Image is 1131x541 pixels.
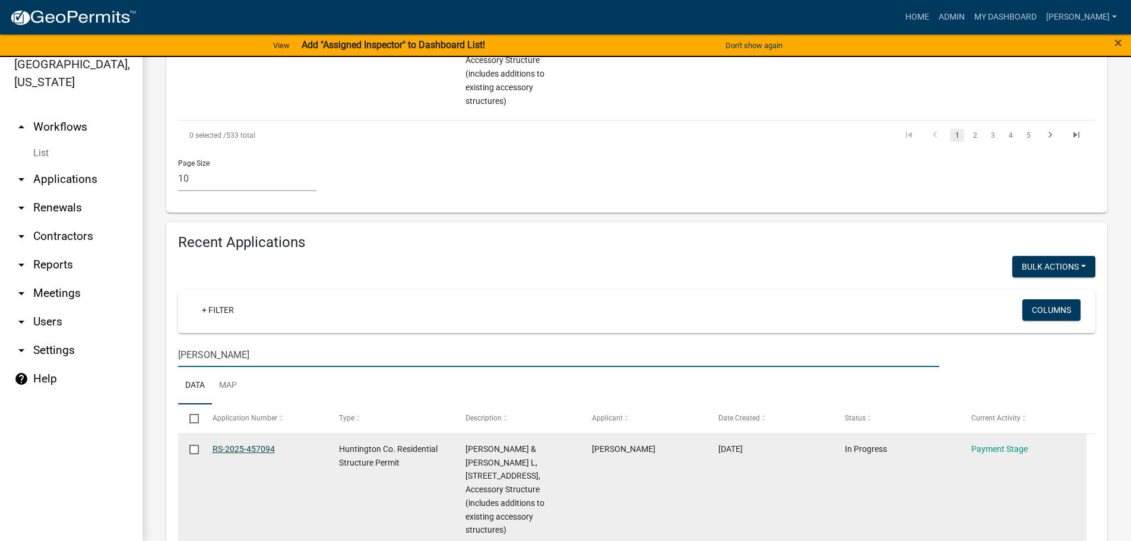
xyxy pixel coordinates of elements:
[465,15,544,106] span: Emley, Roger Kent & Penny L, 7099 N Clear Creek Rd, Accessory Structure (includes additions to ex...
[1021,129,1035,142] a: 5
[201,404,327,433] datatable-header-cell: Application Number
[14,120,28,134] i: arrow_drop_up
[454,404,581,433] datatable-header-cell: Description
[971,444,1028,454] a: Payment Stage
[14,315,28,329] i: arrow_drop_down
[948,125,966,145] li: page 1
[14,258,28,272] i: arrow_drop_down
[178,367,212,405] a: Data
[213,444,275,454] a: RS-2025-457094
[14,372,28,386] i: help
[178,343,939,367] input: Search for applications
[718,444,743,454] span: 07/30/2025
[178,234,1095,251] h4: Recent Applications
[339,444,438,467] span: Huntington Co. Residential Structure Permit
[213,414,277,422] span: Application Number
[14,229,28,243] i: arrow_drop_down
[1022,299,1081,321] button: Columns
[14,343,28,357] i: arrow_drop_down
[1114,34,1122,51] span: ×
[189,131,226,140] span: 0 selected /
[934,6,970,29] a: Admin
[1039,129,1062,142] a: go to next page
[971,414,1021,422] span: Current Activity
[268,36,294,55] a: View
[581,404,707,433] datatable-header-cell: Applicant
[178,404,201,433] datatable-header-cell: Select
[707,404,834,433] datatable-header-cell: Date Created
[14,201,28,215] i: arrow_drop_down
[592,414,623,422] span: Applicant
[465,414,502,422] span: Description
[327,404,454,433] datatable-header-cell: Type
[966,125,984,145] li: page 2
[950,129,964,142] a: 1
[968,129,982,142] a: 2
[1002,125,1019,145] li: page 4
[212,367,244,405] a: Map
[718,414,760,422] span: Date Created
[465,444,544,535] span: Vohs, Terry & Christi L, 8469 W Wabash Rd, Accessory Structure (includes additions to existing ac...
[178,121,540,150] div: 533 total
[1114,36,1122,50] button: Close
[14,286,28,300] i: arrow_drop_down
[721,36,787,55] button: Don't show again
[592,444,655,454] span: Terry Vohs
[984,125,1002,145] li: page 3
[845,444,887,454] span: In Progress
[924,129,946,142] a: go to previous page
[986,129,1000,142] a: 3
[834,404,960,433] datatable-header-cell: Status
[302,39,485,50] strong: Add "Assigned Inspector" to Dashboard List!
[1012,256,1095,277] button: Bulk Actions
[14,172,28,186] i: arrow_drop_down
[1041,6,1122,29] a: [PERSON_NAME]
[960,404,1086,433] datatable-header-cell: Current Activity
[192,299,243,321] a: + Filter
[1003,129,1018,142] a: 4
[898,129,920,142] a: go to first page
[1019,125,1037,145] li: page 5
[970,6,1041,29] a: My Dashboard
[845,414,866,422] span: Status
[339,414,354,422] span: Type
[901,6,934,29] a: Home
[1065,129,1088,142] a: go to last page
